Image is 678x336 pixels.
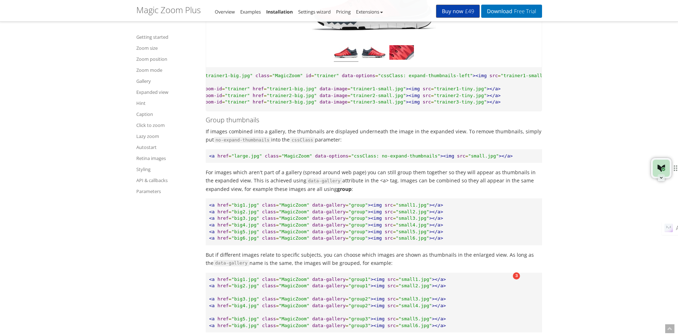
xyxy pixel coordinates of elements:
span: data-gallery [312,303,346,308]
span: = [346,316,348,321]
span: "MagicZoom" [279,229,309,234]
span: "MagicZoom" [279,296,309,302]
span: class [262,209,276,214]
span: "small6.jpg" [399,323,432,328]
span: "group2" [348,296,371,302]
span: ><img [406,86,420,91]
span: ><img [368,229,382,234]
span: class [262,229,276,234]
span: <a [209,209,215,214]
span: "small6.jpg" [396,235,429,241]
a: Gallery [136,77,197,85]
span: = [346,283,348,288]
a: Getting started [136,33,197,41]
span: src [387,316,395,321]
span: "trainer1-big.jpg" [267,86,317,91]
span: "trainer" [225,86,250,91]
span: data-image [320,99,347,105]
span: = [347,86,350,91]
span: class [262,277,276,282]
span: src [385,209,393,214]
span: "MagicZoom" [272,73,303,78]
span: "trainer1-tiny.jpg" [434,86,487,91]
span: = [396,296,399,302]
span: href [253,86,264,91]
span: class [262,215,276,221]
span: = [348,153,351,159]
span: "big3.jpg" [231,215,259,221]
span: ><img [368,222,382,228]
span: = [276,283,279,288]
span: <a [209,296,215,302]
span: <a [209,222,215,228]
span: src [385,222,393,228]
span: = [276,316,279,321]
span: "small1.jpg" [399,277,432,282]
span: = [228,209,231,214]
span: ></a> [429,229,443,234]
span: = [228,153,231,159]
span: "big3.jpg" [231,296,259,302]
span: = [346,222,348,228]
span: = [276,209,279,214]
span: ><img [371,296,385,302]
code: cssClass [290,137,315,143]
span: = [375,73,378,78]
span: data-gallery [312,323,346,328]
span: ></a> [429,235,443,241]
span: ></a> [432,296,446,302]
span: "trainer" [225,99,250,105]
span: "trainer" [314,73,339,78]
span: ><img [371,303,385,308]
a: Retina images [136,154,197,162]
span: = [347,93,350,98]
span: = [276,202,279,208]
span: = [228,202,231,208]
span: "MagicZoom" [279,323,309,328]
span: "MagicZoom" [279,316,309,321]
span: = [346,296,348,302]
span: href [217,303,228,308]
span: class [262,303,276,308]
span: "trainer2-small.jpg" [350,93,406,98]
span: ></a> [432,316,446,321]
span: data-gallery [312,296,346,302]
span: = [396,323,399,328]
span: src [423,99,431,105]
span: src [489,73,498,78]
span: href [217,235,228,241]
span: id [306,73,311,78]
span: "trainer" [225,93,250,98]
span: = [222,93,225,98]
span: <a [209,303,215,308]
span: <a [209,277,215,282]
span: "MagicZoom" [279,222,309,228]
span: = [431,99,434,105]
span: data-gallery [312,209,346,214]
span: src [385,235,393,241]
span: = [393,222,396,228]
span: "MagicZoom" [279,209,309,214]
span: "group" [348,202,368,208]
span: "small4.jpg" [396,222,429,228]
span: <a [209,235,215,241]
span: = [276,303,279,308]
h1: Magic Zoom Plus [136,5,201,15]
span: href [217,215,228,221]
span: href [217,202,228,208]
span: ><img [406,99,420,105]
span: "trainer1-small.jpg" [501,73,557,78]
span: src [387,283,395,288]
span: "group3" [348,316,371,321]
span: <a [209,283,215,288]
span: class [262,323,276,328]
span: "MagicZoom" [282,153,312,159]
span: "small4.jpg" [399,303,432,308]
span: src [385,215,393,221]
span: href [217,323,228,328]
span: "large.jpg" [231,153,262,159]
a: API & callbacks [136,176,197,185]
span: "trainer3-big.jpg" [267,99,317,105]
span: ></a> [432,283,446,288]
span: data-gallery [312,215,346,221]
